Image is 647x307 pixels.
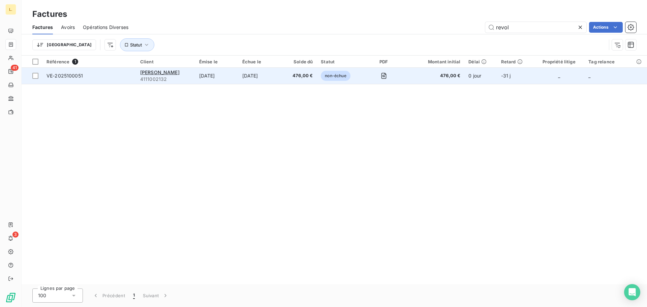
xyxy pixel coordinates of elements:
button: Actions [589,22,623,33]
div: Open Intercom Messenger [624,284,640,300]
span: Statut [130,42,142,48]
span: VE-2025100051 [47,73,83,79]
div: Retard [501,59,530,64]
button: Statut [120,38,154,51]
div: Délai [468,59,493,64]
div: Montant initial [408,59,460,64]
button: [GEOGRAPHIC_DATA] [32,39,96,50]
span: Opérations Diverses [83,24,128,31]
td: [DATE] [195,68,238,84]
div: L. [5,4,16,15]
span: 41 [11,65,19,71]
div: Émise le [199,59,234,64]
img: Logo LeanPay [5,292,16,303]
span: _ [588,73,590,79]
span: 3 [12,232,19,238]
span: 1 [72,59,78,65]
span: Factures [32,24,53,31]
h3: Factures [32,8,67,20]
div: Échue le [242,59,278,64]
td: [DATE] [238,68,282,84]
button: 1 [129,288,139,303]
span: Référence [47,59,69,64]
span: 476,00 € [286,72,313,79]
div: PDF [367,59,400,64]
button: Précédent [88,288,129,303]
button: Suivant [139,288,173,303]
td: 0 jour [464,68,497,84]
span: 100 [38,292,46,299]
span: non-échue [321,71,350,81]
span: Avoirs [61,24,75,31]
div: Tag relance [588,59,643,64]
div: Statut [321,59,359,64]
span: _ [558,73,560,79]
div: Client [140,59,191,64]
div: Solde dû [286,59,313,64]
span: 1 [133,292,135,299]
span: -31 j [501,73,511,79]
input: Rechercher [485,22,586,33]
span: [PERSON_NAME] [140,69,180,75]
span: 4111002132 [140,76,191,83]
span: 476,00 € [408,72,460,79]
div: Propriété litige [538,59,581,64]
